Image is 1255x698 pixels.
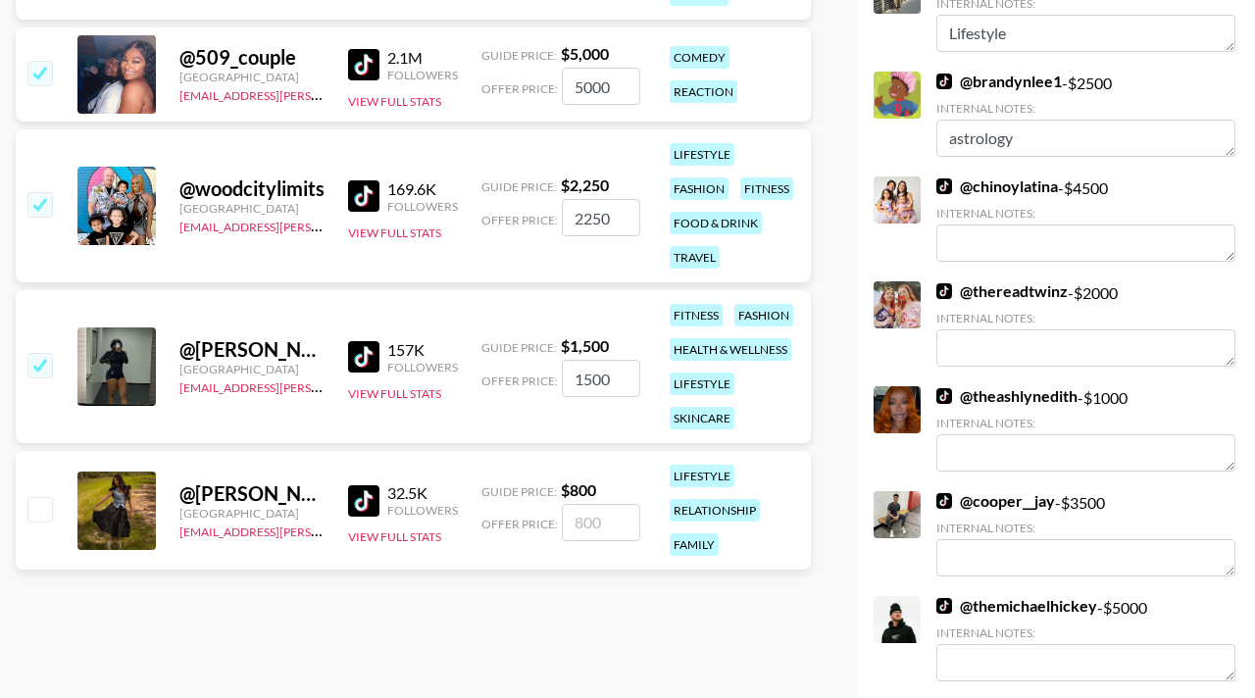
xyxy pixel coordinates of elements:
span: Offer Price: [481,517,558,531]
div: @ woodcitylimits [179,176,325,201]
a: @cooper__jay [936,491,1055,511]
strong: $ 2,250 [561,175,609,194]
div: lifestyle [670,143,734,166]
button: View Full Stats [348,386,441,401]
img: TikTok [936,283,952,299]
div: lifestyle [670,373,734,395]
div: - $ 1000 [936,386,1235,472]
textarea: astrology [936,120,1235,157]
input: 1,500 [562,360,640,397]
img: TikTok [348,49,379,80]
img: TikTok [348,485,379,517]
div: - $ 4500 [936,176,1235,262]
div: fitness [740,177,793,200]
div: Internal Notes: [936,311,1235,325]
div: Followers [387,360,458,374]
span: Offer Price: [481,81,558,96]
div: comedy [670,46,729,69]
a: @chinoylatina [936,176,1058,196]
div: - $ 5000 [936,596,1235,681]
div: fitness [670,304,723,326]
div: 157K [387,340,458,360]
button: View Full Stats [348,94,441,109]
div: @ 509_couple [179,45,325,70]
div: [GEOGRAPHIC_DATA] [179,362,325,376]
div: reaction [670,80,737,103]
img: TikTok [936,178,952,194]
div: Internal Notes: [936,521,1235,535]
div: family [670,533,719,556]
div: lifestyle [670,465,734,487]
div: @ [PERSON_NAME].drew [179,481,325,506]
img: TikTok [936,388,952,404]
div: relationship [670,499,760,522]
div: [GEOGRAPHIC_DATA] [179,201,325,216]
div: Internal Notes: [936,206,1235,221]
span: Guide Price: [481,179,557,194]
a: [EMAIL_ADDRESS][PERSON_NAME][DOMAIN_NAME] [179,376,470,395]
div: Followers [387,199,458,214]
img: TikTok [936,74,952,89]
div: skincare [670,407,734,429]
button: View Full Stats [348,225,441,240]
span: Guide Price: [481,484,557,499]
a: [EMAIL_ADDRESS][PERSON_NAME][DOMAIN_NAME] [179,521,470,539]
span: Offer Price: [481,213,558,227]
strong: $ 5,000 [561,44,609,63]
a: [EMAIL_ADDRESS][PERSON_NAME][DOMAIN_NAME] [179,84,470,103]
span: Offer Price: [481,374,558,388]
div: Internal Notes: [936,416,1235,430]
div: 169.6K [387,179,458,199]
div: Followers [387,68,458,82]
a: @thereadtwinz [936,281,1068,301]
input: 800 [562,504,640,541]
div: [GEOGRAPHIC_DATA] [179,70,325,84]
div: - $ 2500 [936,72,1235,157]
a: @theashlynedith [936,386,1078,406]
img: TikTok [348,341,379,373]
div: food & drink [670,212,762,234]
span: Guide Price: [481,48,557,63]
input: 5,000 [562,68,640,105]
div: Internal Notes: [936,101,1235,116]
div: Internal Notes: [936,625,1235,640]
div: [GEOGRAPHIC_DATA] [179,506,325,521]
a: @brandynlee1 [936,72,1062,91]
strong: $ 1,500 [561,336,609,355]
a: @themichaelhickey [936,596,1097,616]
div: fashion [734,304,793,326]
div: 32.5K [387,483,458,503]
img: TikTok [936,598,952,614]
span: Guide Price: [481,340,557,355]
img: TikTok [936,493,952,509]
strong: $ 800 [561,480,596,499]
textarea: Lifestyle [936,15,1235,52]
div: health & wellness [670,338,791,361]
div: travel [670,246,720,269]
a: [EMAIL_ADDRESS][PERSON_NAME][DOMAIN_NAME] [179,216,470,234]
div: @ [PERSON_NAME] [179,337,325,362]
div: fashion [670,177,728,200]
div: Followers [387,503,458,518]
div: - $ 2000 [936,281,1235,367]
button: View Full Stats [348,529,441,544]
div: 2.1M [387,48,458,68]
input: 2,250 [562,199,640,236]
img: TikTok [348,180,379,212]
div: - $ 3500 [936,491,1235,576]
